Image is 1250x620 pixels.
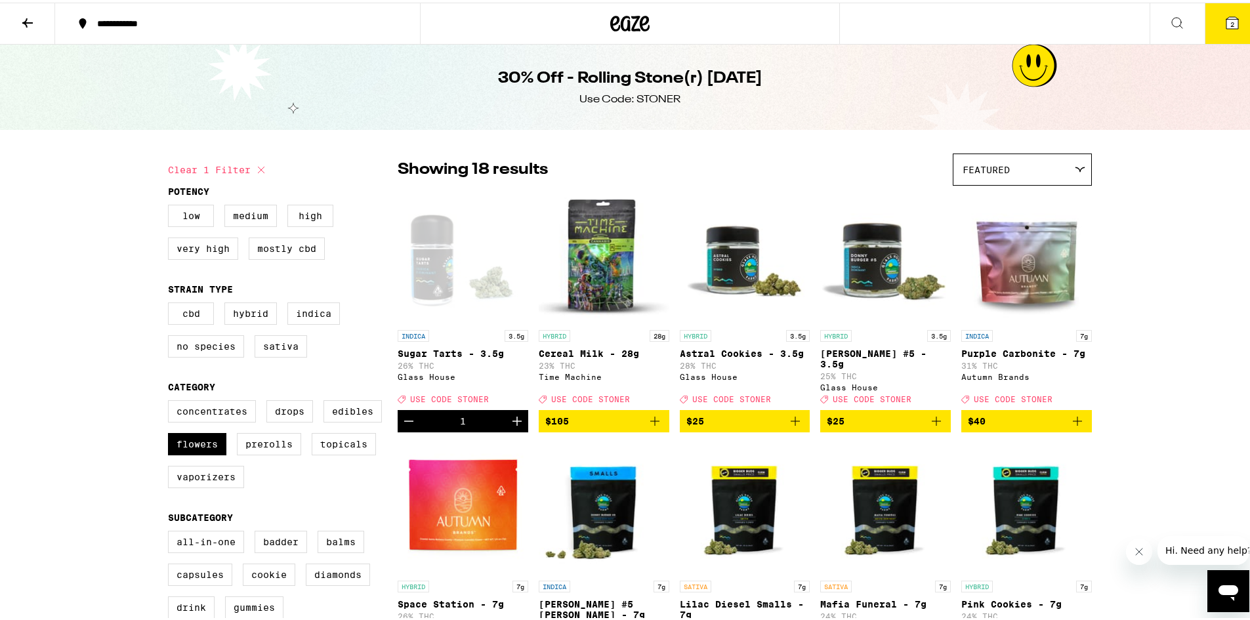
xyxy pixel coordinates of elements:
p: INDICA [539,578,570,590]
p: 7g [935,578,951,590]
iframe: Message from company [1157,533,1249,562]
img: Glass House - Lilac Diesel Smalls - 7g [680,440,810,571]
p: 26% THC [398,359,528,367]
a: Open page for Donny Burger #5 - 3.5g from Glass House [820,190,951,407]
div: 1 [460,413,466,424]
img: Glass House - Donny Burger #5 Smalls - 7g [539,440,669,571]
label: Vaporizers [168,463,244,486]
p: SATIVA [820,578,852,590]
p: 7g [1076,578,1092,590]
p: 3.5g [927,327,951,339]
label: Very High [168,235,238,257]
label: Concentrates [168,398,256,420]
div: Use Code: STONER [579,90,680,104]
p: 7g [1076,327,1092,339]
label: Sativa [255,333,307,355]
p: Astral Cookies - 3.5g [680,346,810,356]
label: Prerolls [237,430,301,453]
img: Time Machine - Cereal Milk - 28g [539,190,669,321]
label: Topicals [312,430,376,453]
button: Increment [506,407,528,430]
a: Open page for Purple Carbonite - 7g from Autumn Brands [961,190,1092,407]
label: Medium [224,202,277,224]
label: Badder [255,528,307,550]
p: INDICA [961,327,993,339]
p: 26% THC [398,610,528,618]
p: 24% THC [961,610,1092,618]
button: Clear 1 filter [168,151,269,184]
p: 7g [512,578,528,590]
legend: Subcategory [168,510,233,520]
span: USE CODE STONER [833,392,911,401]
p: 25% THC [820,369,951,378]
p: Purple Carbonite - 7g [961,346,1092,356]
img: Glass House - Astral Cookies - 3.5g [680,190,810,321]
p: HYBRID [961,578,993,590]
span: USE CODE STONER [410,392,489,401]
span: $105 [545,413,569,424]
img: Glass House - Donny Burger #5 - 3.5g [820,190,951,321]
button: Add to bag [539,407,669,430]
iframe: Button to launch messaging window [1207,568,1249,610]
h1: 30% Off - Rolling Stone(r) [DATE] [498,65,762,87]
p: Sugar Tarts - 3.5g [398,346,528,356]
span: USE CODE STONER [974,392,1052,401]
p: Lilac Diesel Smalls - 7g [680,596,810,617]
p: 7g [794,578,810,590]
label: Capsules [168,561,232,583]
p: 28% THC [680,359,810,367]
legend: Potency [168,184,209,194]
button: Add to bag [961,407,1092,430]
label: High [287,202,333,224]
p: [PERSON_NAME] #5 [PERSON_NAME] - 7g [539,596,669,617]
p: HYBRID [539,327,570,339]
p: 24% THC [820,610,951,618]
label: No Species [168,333,244,355]
p: Pink Cookies - 7g [961,596,1092,607]
button: Decrement [398,407,420,430]
label: CBD [168,300,214,322]
span: Featured [963,162,1010,173]
div: Glass House [680,370,810,379]
iframe: Close message [1126,536,1152,562]
label: Hybrid [224,300,277,322]
span: $40 [968,413,986,424]
p: Cereal Milk - 28g [539,346,669,356]
label: Diamonds [306,561,370,583]
p: Showing 18 results [398,156,548,178]
span: USE CODE STONER [551,392,630,401]
p: Space Station - 7g [398,596,528,607]
img: Glass House - Mafia Funeral - 7g [820,440,951,571]
p: HYBRID [398,578,429,590]
label: Drops [266,398,313,420]
label: Gummies [225,594,283,616]
span: Hi. Need any help? [8,9,94,20]
a: Open page for Cereal Milk - 28g from Time Machine [539,190,669,407]
label: Indica [287,300,340,322]
span: $25 [686,413,704,424]
p: INDICA [398,327,429,339]
p: 28g [650,327,669,339]
button: Add to bag [680,407,810,430]
span: 2 [1230,18,1234,26]
p: 23% THC [539,359,669,367]
label: Mostly CBD [249,235,325,257]
p: 3.5g [786,327,810,339]
span: USE CODE STONER [692,392,771,401]
p: [PERSON_NAME] #5 - 3.5g [820,346,951,367]
span: $25 [827,413,844,424]
label: Cookie [243,561,295,583]
p: HYBRID [680,327,711,339]
p: HYBRID [820,327,852,339]
p: 3.5g [505,327,528,339]
button: Add to bag [820,407,951,430]
p: SATIVA [680,578,711,590]
label: Edibles [323,398,382,420]
p: 7g [654,578,669,590]
img: Glass House - Pink Cookies - 7g [961,440,1092,571]
label: Low [168,202,214,224]
div: Time Machine [539,370,669,379]
legend: Strain Type [168,281,233,292]
img: Autumn Brands - Purple Carbonite - 7g [961,190,1092,321]
label: All-In-One [168,528,244,550]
